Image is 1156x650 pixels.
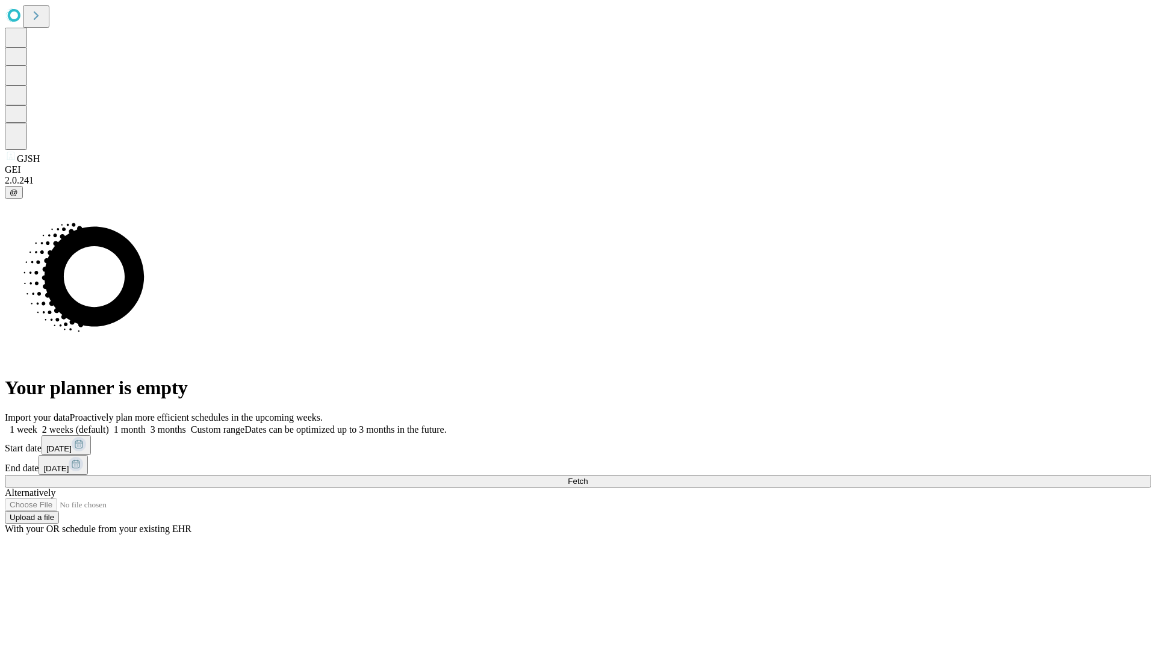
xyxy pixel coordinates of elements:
div: Start date [5,435,1151,455]
span: Import your data [5,412,70,422]
span: @ [10,188,18,197]
div: 2.0.241 [5,175,1151,186]
span: Proactively plan more efficient schedules in the upcoming weeks. [70,412,323,422]
span: Dates can be optimized up to 3 months in the future. [244,424,446,435]
span: 1 month [114,424,146,435]
span: Fetch [568,477,588,486]
button: [DATE] [42,435,91,455]
div: End date [5,455,1151,475]
span: With your OR schedule from your existing EHR [5,524,191,534]
button: [DATE] [39,455,88,475]
span: GJSH [17,153,40,164]
button: Fetch [5,475,1151,487]
span: 2 weeks (default) [42,424,109,435]
h1: Your planner is empty [5,377,1151,399]
span: 3 months [151,424,186,435]
button: Upload a file [5,511,59,524]
span: 1 week [10,424,37,435]
span: [DATE] [43,464,69,473]
span: Alternatively [5,487,55,498]
span: Custom range [191,424,244,435]
div: GEI [5,164,1151,175]
button: @ [5,186,23,199]
span: [DATE] [46,444,72,453]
